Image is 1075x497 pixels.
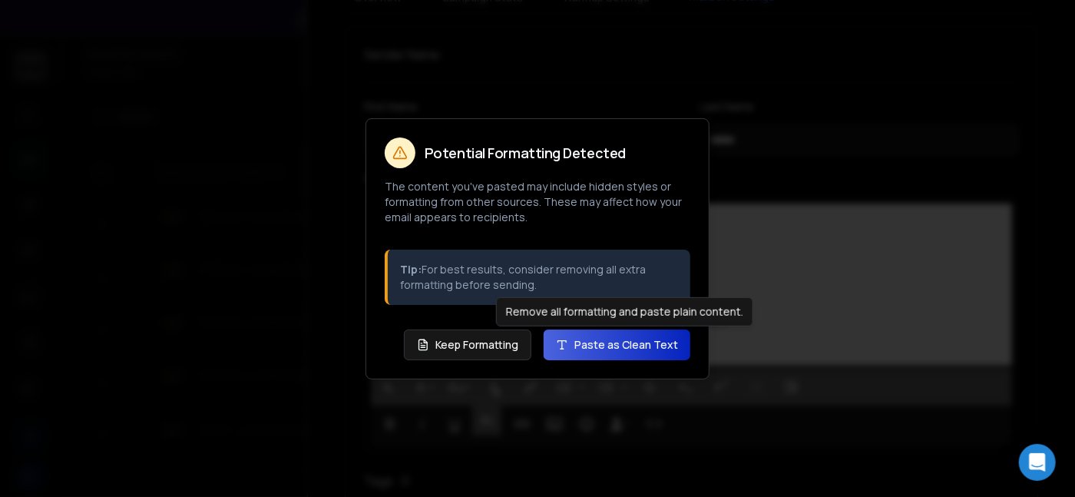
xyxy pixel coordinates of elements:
p: For best results, consider removing all extra formatting before sending. [400,262,678,293]
h2: Potential Formatting Detected [425,146,626,160]
strong: Tip: [400,262,422,277]
div: Remove all formatting and paste plain content. [496,297,753,326]
div: Open Intercom Messenger [1019,444,1056,481]
p: The content you've pasted may include hidden styles or formatting from other sources. These may a... [385,179,690,225]
button: Keep Formatting [404,330,531,360]
button: Paste as Clean Text [544,330,690,360]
